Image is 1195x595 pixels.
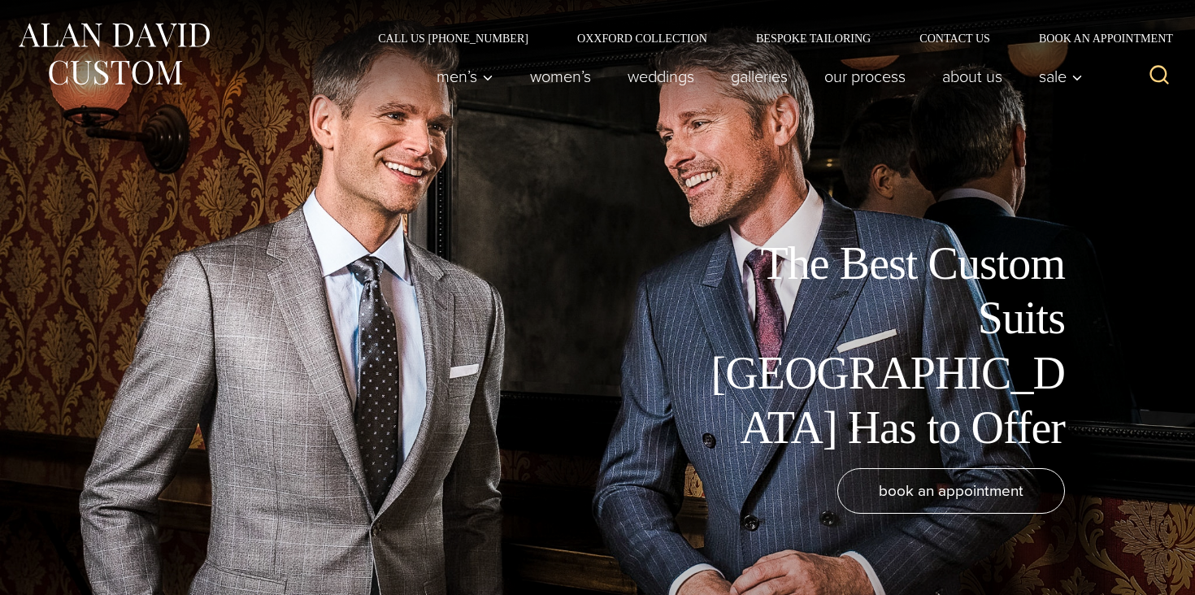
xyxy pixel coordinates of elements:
[354,33,553,44] a: Call Us [PHONE_NUMBER]
[553,33,732,44] a: Oxxford Collection
[610,60,713,93] a: weddings
[1039,68,1083,85] span: Sale
[354,33,1179,44] nav: Secondary Navigation
[512,60,610,93] a: Women’s
[437,68,493,85] span: Men’s
[419,60,1092,93] nav: Primary Navigation
[16,18,211,90] img: Alan David Custom
[732,33,895,44] a: Bespoke Tailoring
[1015,33,1179,44] a: Book an Appointment
[837,468,1065,514] a: book an appointment
[713,60,806,93] a: Galleries
[895,33,1015,44] a: Contact Us
[1140,57,1179,96] button: View Search Form
[879,479,1023,502] span: book an appointment
[699,237,1065,455] h1: The Best Custom Suits [GEOGRAPHIC_DATA] Has to Offer
[924,60,1021,93] a: About Us
[806,60,924,93] a: Our Process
